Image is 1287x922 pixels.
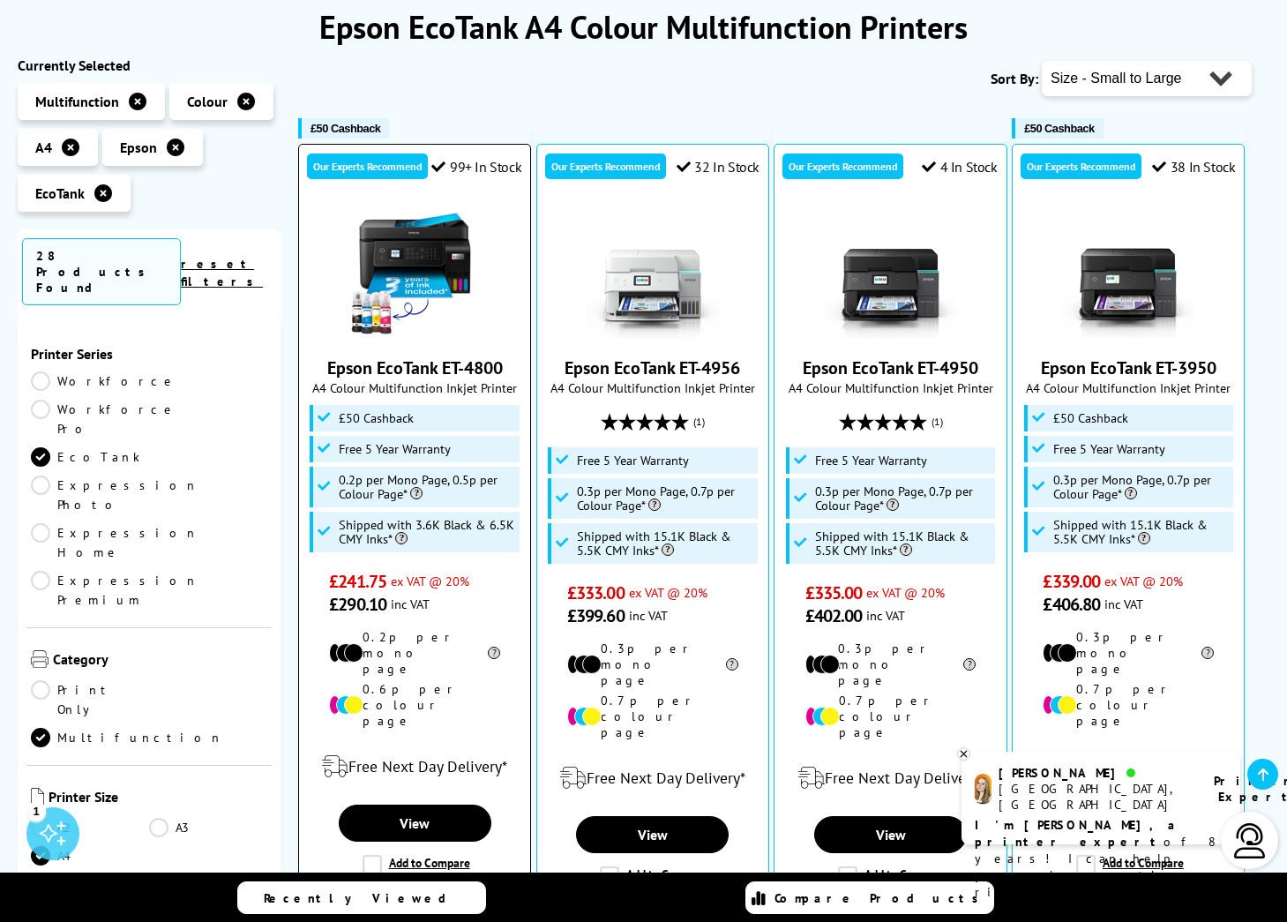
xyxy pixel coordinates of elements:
[298,118,389,139] button: £50 Cashback
[35,139,52,156] span: A4
[339,442,451,456] span: Free 5 Year Warranty
[31,846,149,866] a: A4
[1043,593,1100,616] span: £406.80
[1152,158,1235,176] div: 38 In Stock
[264,890,464,906] span: Recently Viewed
[329,681,500,729] li: 0.6p per colour page
[932,405,943,439] span: (1)
[1104,596,1143,612] span: inc VAT
[866,607,905,624] span: inc VAT
[311,122,380,135] span: £50 Cashback
[587,325,719,342] a: Epson EcoTank ET-4956
[576,816,729,853] a: View
[693,405,705,439] span: (1)
[181,256,263,289] a: reset filters
[815,454,927,468] span: Free 5 Year Warranty
[1053,473,1229,501] span: 0.3p per Mono Page, 0.7p per Colour Page*
[1012,118,1103,139] button: £50 Cashback
[745,881,994,914] a: Compare Products
[567,581,625,604] span: £333.00
[814,816,967,853] a: View
[1024,122,1094,135] span: £50 Cashback
[577,529,752,558] span: Shipped with 15.1K Black & 5.5K CMY Inks*
[329,593,386,616] span: £290.10
[348,325,481,342] a: Epson EcoTank ET-4800
[339,518,514,546] span: Shipped with 3.6K Black & 6.5K CMY Inks*
[1021,742,1235,791] div: modal_delivery
[975,817,1180,850] b: I'm [PERSON_NAME], a printer expert
[825,325,957,342] a: Epson EcoTank ET-4950
[31,818,149,837] a: A2
[339,411,414,425] span: £50 Cashback
[329,629,500,677] li: 0.2p per mono page
[1053,411,1128,425] span: £50 Cashback
[18,6,1269,48] h1: Epson EcoTank A4 Colour Multifunction Printers
[838,866,946,886] label: Add to Compare
[1043,629,1214,677] li: 0.3p per mono page
[35,93,119,110] span: Multifunction
[31,728,223,747] a: Multifunction
[815,529,991,558] span: Shipped with 15.1K Black & 5.5K CMY Inks*
[999,765,1192,781] div: [PERSON_NAME]
[866,584,945,601] span: ex VAT @ 20%
[577,484,752,513] span: 0.3p per Mono Page, 0.7p per Colour Page*
[825,206,957,339] img: Epson EcoTank ET-4950
[22,238,181,305] span: 28 Products Found
[1043,681,1214,729] li: 0.7p per colour page
[1053,442,1165,456] span: Free 5 Year Warranty
[805,581,863,604] span: £335.00
[805,641,976,688] li: 0.3p per mono page
[187,93,228,110] span: Colour
[31,447,149,467] a: EcoTank
[600,866,707,886] label: Add to Compare
[565,356,740,379] a: Epson EcoTank ET-4956
[308,742,521,791] div: modal_delivery
[567,693,738,740] li: 0.7p per colour page
[1062,325,1194,342] a: Epson EcoTank ET-3950
[546,753,759,803] div: modal_delivery
[339,805,491,842] a: View
[1041,356,1216,379] a: Epson EcoTank ET-3950
[803,356,978,379] a: Epson EcoTank ET-4950
[975,774,991,805] img: amy-livechat.png
[120,139,157,156] span: Epson
[31,650,49,668] img: Category
[577,454,689,468] span: Free 5 Year Warranty
[1232,823,1268,858] img: user-headset-light.svg
[363,855,470,874] label: Add to Compare
[339,473,514,501] span: 0.2p per Mono Page, 0.5p per Colour Page*
[53,650,267,671] span: Category
[31,571,198,610] a: Expression Premium
[1062,206,1194,339] img: Epson EcoTank ET-3950
[307,154,428,179] div: Our Experts Recommend
[567,604,625,627] span: £399.60
[348,206,481,339] img: Epson EcoTank ET-4800
[149,818,267,837] a: A3
[237,881,486,914] a: Recently Viewed
[31,680,149,719] a: Print Only
[587,206,719,339] img: Epson EcoTank ET-4956
[677,158,759,176] div: 32 In Stock
[975,817,1227,901] p: of 8 years! I can help you choose the right product
[805,693,976,740] li: 0.7p per colour page
[327,356,503,379] a: Epson EcoTank ET-4800
[999,781,1192,813] div: [GEOGRAPHIC_DATA], [GEOGRAPHIC_DATA]
[783,379,997,396] span: A4 Colour Multifunction Inkjet Printer
[922,158,998,176] div: 4 In Stock
[26,801,46,821] div: 1
[31,788,44,806] img: Printer Size
[431,158,521,176] div: 99+ In Stock
[629,584,707,601] span: ex VAT @ 20%
[31,345,267,363] span: Printer Series
[546,379,759,396] span: A4 Colour Multifunction Inkjet Printer
[308,379,521,396] span: A4 Colour Multifunction Inkjet Printer
[815,484,991,513] span: 0.3p per Mono Page, 0.7p per Colour Page*
[567,641,738,688] li: 0.3p per mono page
[545,154,666,179] div: Our Experts Recommend
[18,56,281,74] div: Currently Selected
[774,890,988,906] span: Compare Products
[31,400,177,439] a: Workforce Pro
[805,604,863,627] span: £402.00
[329,570,386,593] span: £241.75
[1021,379,1235,396] span: A4 Colour Multifunction Inkjet Printer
